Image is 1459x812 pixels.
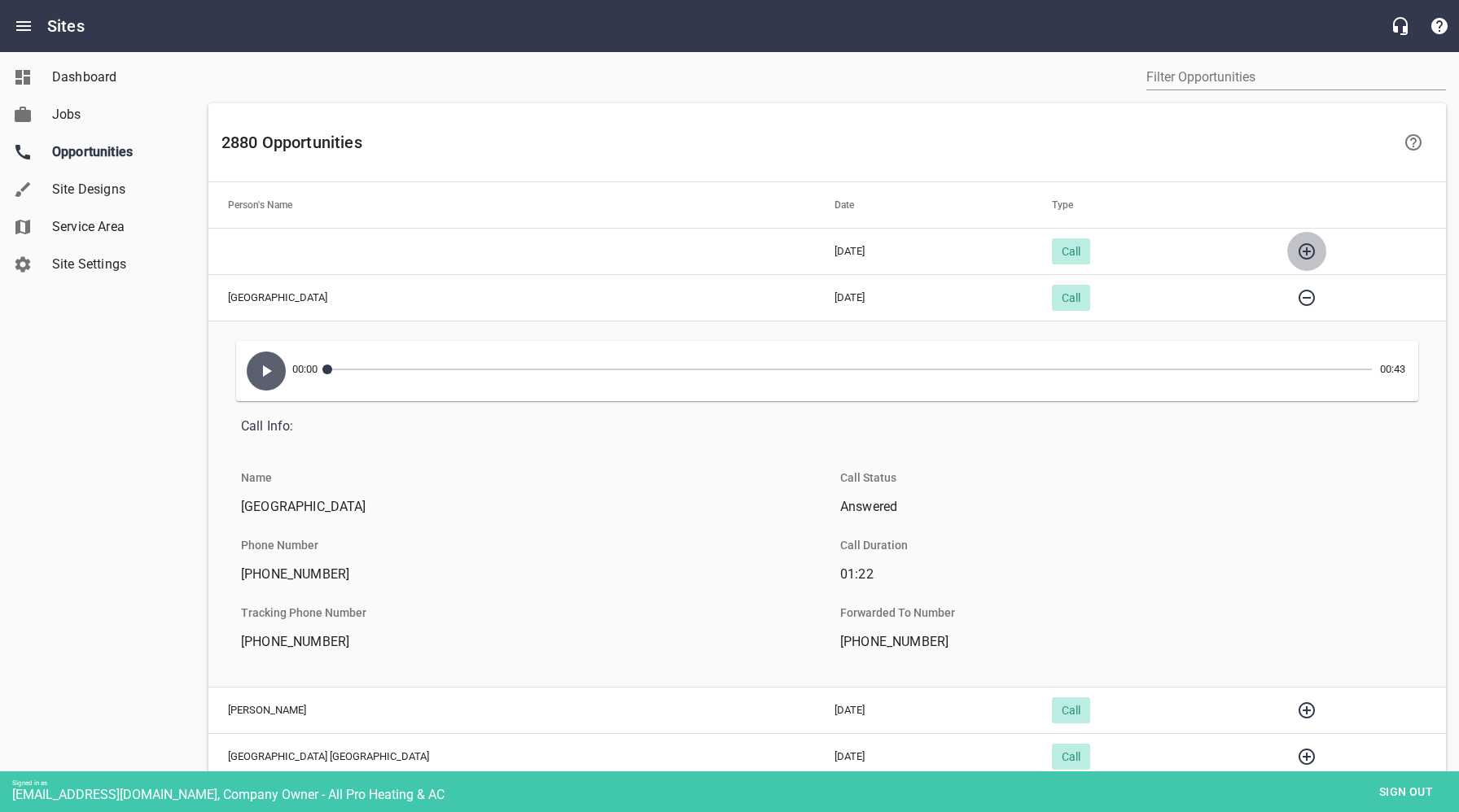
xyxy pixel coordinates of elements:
[1052,285,1090,311] div: Call
[1052,750,1090,763] span: Call
[1365,777,1447,807] button: Sign out
[208,733,815,779] td: [GEOGRAPHIC_DATA] [GEOGRAPHIC_DATA]
[1032,182,1268,228] th: Type
[1146,64,1446,90] input: Filter by author or content.
[1380,345,1414,394] span: 00:43
[1052,245,1090,258] span: Call
[840,632,1400,652] span: [PHONE_NUMBER]
[228,526,331,565] li: Phone Number
[1381,7,1420,46] button: Live Chat
[208,274,815,321] td: [GEOGRAPHIC_DATA]
[52,105,176,124] span: Jobs
[1052,704,1090,717] span: Call
[52,217,176,237] span: Service Area
[827,526,921,565] li: Call Duration
[52,68,176,87] span: Dashboard
[815,274,1032,321] td: [DATE]
[815,687,1032,733] td: [DATE]
[208,182,815,228] th: Person's Name
[840,565,1400,584] span: 01:22
[221,129,1391,155] h6: 2880 Opportunities
[241,417,1400,436] span: Call Info:
[1394,123,1433,162] a: Learn more about your Opportunities
[208,687,815,733] td: [PERSON_NAME]
[1420,7,1459,46] button: Support Portal
[241,565,801,584] span: [PHONE_NUMBER]
[241,632,801,652] span: [PHONE_NUMBER]
[827,458,909,497] li: Call Status
[292,345,326,397] span: 00:00
[4,7,43,46] button: Open drawer
[840,497,1400,517] span: Answered
[1372,782,1440,802] span: Sign out
[1052,291,1090,304] span: Call
[12,779,1459,787] div: Signed in as
[241,497,801,517] span: [GEOGRAPHIC_DATA]
[52,142,176,162] span: Opportunities
[1052,744,1090,770] div: Call
[52,255,176,274] span: Site Settings
[47,13,85,39] h6: Sites
[815,228,1032,274] td: [DATE]
[827,593,968,632] li: Forwarded To Number
[12,787,1459,802] div: [EMAIL_ADDRESS][DOMAIN_NAME], Company Owner - All Pro Heating & AC
[228,593,379,632] li: Tracking Phone Number
[228,458,285,497] li: Name
[1052,238,1090,264] div: Call
[815,733,1032,779] td: [DATE]
[1052,697,1090,723] div: Call
[52,180,176,199] span: Site Designs
[815,182,1032,228] th: Date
